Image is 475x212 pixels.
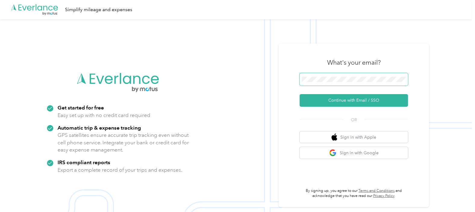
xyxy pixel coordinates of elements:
[300,147,408,159] button: google logoSign in with Google
[343,117,364,123] span: OR
[58,104,104,111] strong: Get started for free
[327,58,381,67] h3: What's your email?
[329,149,337,157] img: google logo
[58,124,141,131] strong: Automatic trip & expense tracking
[58,166,182,174] p: Export a complete record of your trips and expenses.
[58,159,110,165] strong: IRS compliant reports
[65,6,132,14] div: Simplify mileage and expenses
[58,131,189,154] p: GPS satellites ensure accurate trip tracking even without cell phone service. Integrate your bank...
[300,188,408,199] p: By signing up, you agree to our and acknowledge that you have read our .
[58,112,150,119] p: Easy set up with no credit card required
[332,134,338,141] img: apple logo
[300,94,408,107] button: Continue with Email / SSO
[300,131,408,143] button: apple logoSign in with Apple
[359,189,395,193] a: Terms and Conditions
[373,194,395,198] a: Privacy Policy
